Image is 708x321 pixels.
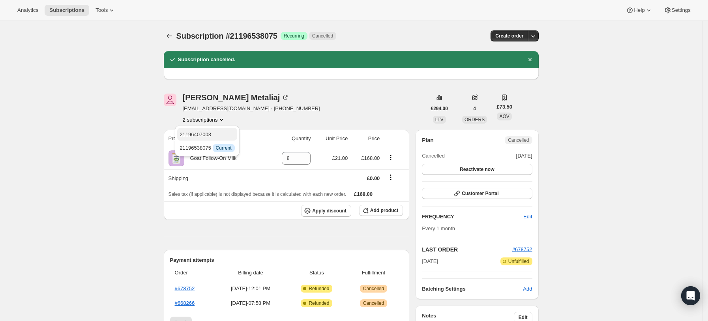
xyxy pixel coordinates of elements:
[519,314,528,321] span: Edit
[422,246,512,253] h2: LAST ORDER
[13,5,43,16] button: Analytics
[164,94,176,106] span: Erlinda Metaliaj
[177,141,237,154] button: 21196538075 InfoCurrent
[422,188,532,199] button: Customer Portal
[367,175,380,181] span: £0.00
[96,7,108,13] span: Tools
[634,7,644,13] span: Help
[363,300,384,306] span: Cancelled
[499,114,509,119] span: AOV
[370,207,398,214] span: Add product
[180,145,234,151] span: 21196538075
[217,299,285,307] span: [DATE] · 07:58 PM
[384,153,397,162] button: Product actions
[384,173,397,182] button: Shipping actions
[284,33,304,39] span: Recurring
[621,5,657,16] button: Help
[309,285,329,292] span: Refunded
[175,285,195,291] a: #678752
[523,213,532,221] span: Edit
[216,145,232,151] span: Current
[217,285,285,293] span: [DATE] · 12:01 PM
[431,105,448,112] span: £294.00
[523,285,532,293] span: Add
[422,213,523,221] h2: FREQUENCY
[177,128,237,141] button: 21196407003
[363,285,384,292] span: Cancelled
[350,130,382,147] th: Price
[349,269,398,277] span: Fulfillment
[176,32,277,40] span: Subscription #21196538075
[422,285,523,293] h6: Batching Settings
[359,205,403,216] button: Add product
[170,264,215,282] th: Order
[495,33,523,39] span: Create order
[422,164,532,175] button: Reactivate now
[681,286,700,305] div: Open Intercom Messenger
[17,7,38,13] span: Analytics
[313,130,350,147] th: Unit Price
[518,283,537,295] button: Add
[164,169,267,187] th: Shipping
[473,105,476,112] span: 4
[435,117,444,122] span: LTV
[672,7,691,13] span: Settings
[289,269,344,277] span: Status
[468,103,481,114] button: 4
[361,155,380,161] span: £168.00
[332,155,348,161] span: £21.00
[496,103,512,111] span: £73.50
[491,30,528,41] button: Create order
[49,7,84,13] span: Subscriptions
[354,191,373,197] span: £168.00
[312,208,347,214] span: Apply discount
[183,116,226,124] button: Product actions
[516,152,532,160] span: [DATE]
[164,30,175,41] button: Subscriptions
[180,131,211,137] span: 21196407003
[512,246,532,253] button: #678752
[524,54,536,65] button: Dismiss notification
[178,56,236,64] h2: Subscription cancelled.
[301,205,351,217] button: Apply discount
[91,5,120,16] button: Tools
[460,166,494,173] span: Reactivate now
[164,130,267,147] th: Product
[183,105,320,113] span: [EMAIL_ADDRESS][DOMAIN_NAME] · [PHONE_NUMBER]
[169,150,184,166] img: product img
[512,246,532,252] a: #678752
[312,33,333,39] span: Cancelled
[422,257,438,265] span: [DATE]
[183,94,290,101] div: [PERSON_NAME] Metaliaj
[519,210,537,223] button: Edit
[422,136,434,144] h2: Plan
[45,5,89,16] button: Subscriptions
[309,300,329,306] span: Refunded
[508,137,529,143] span: Cancelled
[169,191,347,197] span: Sales tax (if applicable) is not displayed because it is calculated with each new order.
[462,190,498,197] span: Customer Portal
[175,300,195,306] a: #668266
[508,258,529,265] span: Unfulfilled
[426,103,453,114] button: £294.00
[267,130,313,147] th: Quantity
[422,225,455,231] span: Every 1 month
[465,117,485,122] span: ORDERS
[170,256,403,264] h2: Payment attempts
[217,269,285,277] span: Billing date
[422,152,445,160] span: Cancelled
[659,5,695,16] button: Settings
